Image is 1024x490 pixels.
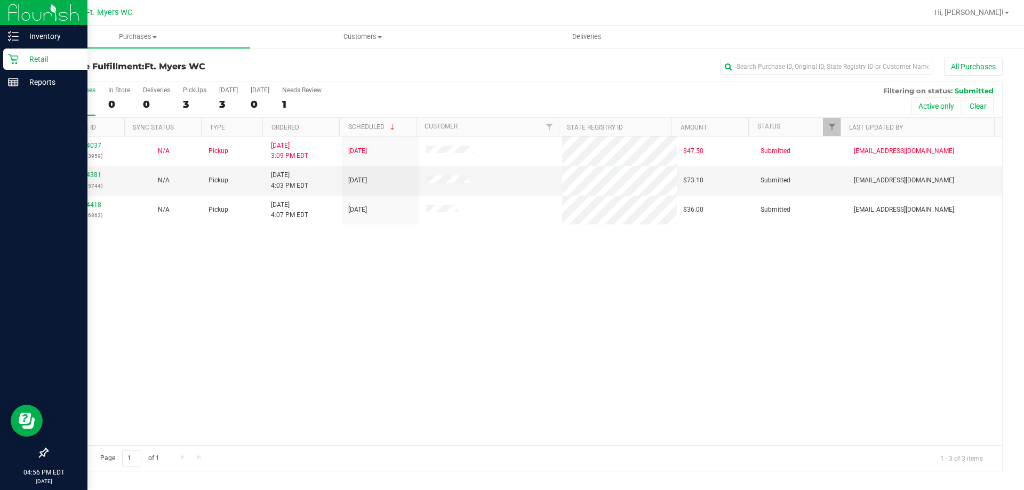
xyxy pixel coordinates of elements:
span: Submitted [761,175,790,186]
button: All Purchases [944,58,1003,76]
button: Clear [963,97,994,115]
span: [DATE] 4:03 PM EDT [271,170,308,190]
span: Submitted [761,205,790,215]
span: Pickup [209,146,228,156]
inline-svg: Retail [8,54,19,65]
a: Sync Status [133,124,174,131]
div: [DATE] [219,86,238,94]
input: 1 [122,450,141,467]
p: Inventory [19,30,83,43]
button: N/A [158,146,170,156]
span: [EMAIL_ADDRESS][DOMAIN_NAME] [854,205,954,215]
span: [EMAIL_ADDRESS][DOMAIN_NAME] [854,146,954,156]
div: PickUps [183,86,206,94]
a: Customer [425,123,458,130]
span: [DATE] [348,146,367,156]
span: [DATE] 3:09 PM EDT [271,141,308,161]
a: 11814037 [71,142,101,149]
span: Submitted [955,86,994,95]
div: 1 [282,98,322,110]
span: Pickup [209,175,228,186]
span: 1 - 3 of 3 items [932,450,991,466]
span: [DATE] [348,175,367,186]
inline-svg: Reports [8,77,19,87]
span: Ft. Myers WC [145,61,205,71]
span: $47.50 [683,146,703,156]
a: 11814418 [71,201,101,208]
div: In Store [108,86,130,94]
a: Filter [540,118,558,136]
div: Needs Review [282,86,322,94]
div: 3 [219,98,238,110]
a: Last Updated By [849,124,903,131]
span: $36.00 [683,205,703,215]
span: Not Applicable [158,147,170,155]
span: Filtering on status: [883,86,953,95]
span: [DATE] [348,205,367,215]
a: Purchases [26,26,250,48]
p: [DATE] [5,477,83,485]
span: Not Applicable [158,176,170,184]
a: Scheduled [348,123,397,131]
span: Pickup [209,205,228,215]
span: Customers [251,32,474,42]
button: Active only [911,97,961,115]
a: Deliveries [475,26,699,48]
h3: Purchase Fulfillment: [47,62,365,71]
span: [DATE] 4:07 PM EDT [271,200,308,220]
span: $73.10 [683,175,703,186]
iframe: Resource center [11,405,43,437]
div: Deliveries [143,86,170,94]
a: Filter [823,118,841,136]
span: Deliveries [558,32,616,42]
input: Search Purchase ID, Original ID, State Registry ID or Customer Name... [720,59,933,75]
p: 04:56 PM EDT [5,468,83,477]
a: Ordered [271,124,299,131]
div: 3 [183,98,206,110]
a: State Registry ID [567,124,623,131]
span: [EMAIL_ADDRESS][DOMAIN_NAME] [854,175,954,186]
p: Reports [19,76,83,89]
a: Type [210,124,225,131]
span: Page of 1 [91,450,168,467]
span: Not Applicable [158,206,170,213]
inline-svg: Inventory [8,31,19,42]
div: [DATE] [251,86,269,94]
span: Purchases [26,32,250,42]
button: N/A [158,175,170,186]
a: Status [757,123,780,130]
div: 0 [143,98,170,110]
a: Amount [681,124,707,131]
div: 0 [108,98,130,110]
span: Ft. Myers WC [86,8,132,17]
span: Submitted [761,146,790,156]
button: N/A [158,205,170,215]
div: 0 [251,98,269,110]
a: 11814381 [71,171,101,179]
span: Hi, [PERSON_NAME]! [934,8,1004,17]
p: Retail [19,53,83,66]
a: Customers [250,26,475,48]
